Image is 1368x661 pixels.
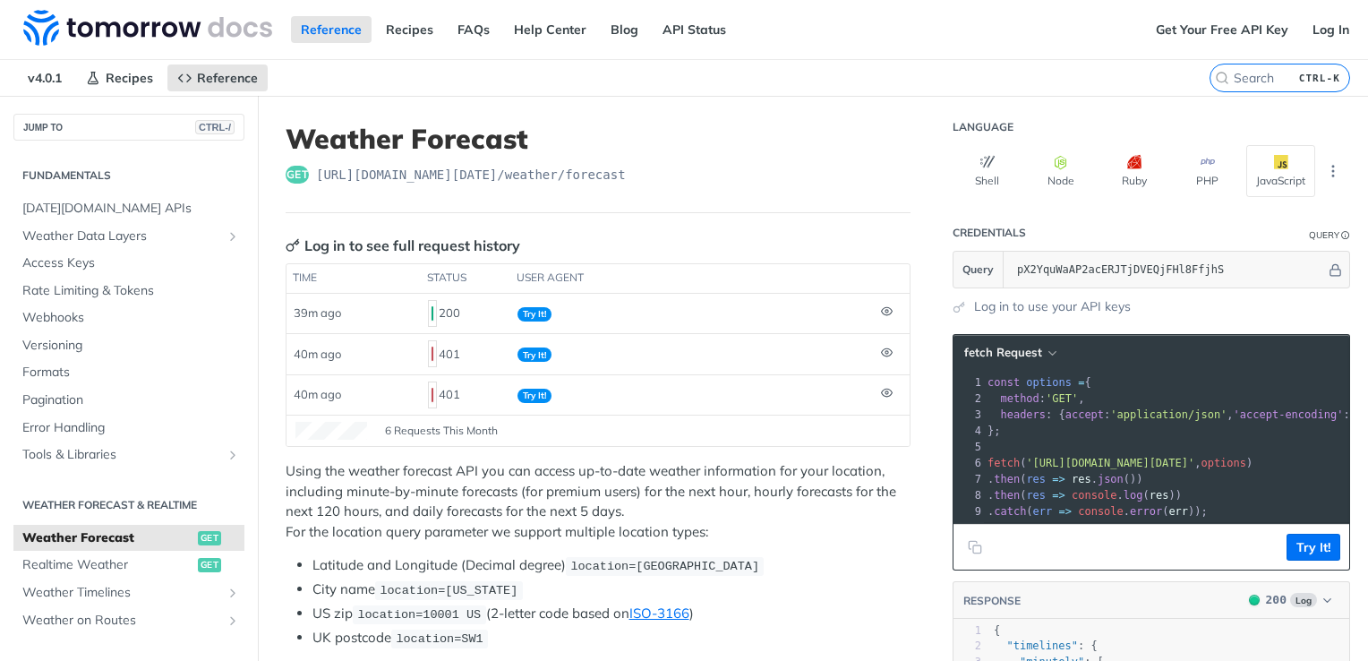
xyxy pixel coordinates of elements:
span: Recipes [106,70,153,86]
div: 6 [953,455,984,471]
span: err [1168,505,1188,518]
span: }; [988,425,1001,437]
span: 200 [1249,595,1260,605]
div: 5 [953,439,984,455]
h2: Weather Forecast & realtime [13,497,244,513]
a: Reference [167,64,268,91]
span: Try It! [517,307,551,322]
span: method [1000,392,1039,405]
button: JUMP TOCTRL-/ [13,114,244,141]
span: : { [994,640,1098,652]
span: '[URL][DOMAIN_NAME][DATE]' [1026,457,1194,469]
span: 401 [432,347,433,361]
a: Log in to use your API keys [974,297,1131,316]
span: Realtime Weather [22,556,193,574]
div: 4 [953,423,984,439]
span: ( , ) [988,457,1253,469]
span: Tools & Libraries [22,446,221,464]
span: => [1059,505,1072,518]
span: => [1052,473,1064,485]
span: Weather Data Layers [22,227,221,245]
button: RESPONSE [962,592,1022,610]
span: get [286,166,309,184]
a: Error Handling [13,415,244,442]
th: status [421,264,510,293]
p: Using the weather forecast API you can access up-to-date weather information for your location, i... [286,461,911,542]
button: PHP [1173,145,1242,197]
span: Rate Limiting & Tokens [22,282,240,300]
a: Weather Data LayersShow subpages for Weather Data Layers [13,223,244,250]
span: Query [962,262,994,278]
div: 7 [953,471,984,487]
kbd: CTRL-K [1295,69,1345,87]
span: accept [1065,408,1104,421]
button: Ruby [1099,145,1168,197]
div: 9 [953,503,984,519]
canvas: Line Graph [295,422,367,440]
span: v4.0.1 [18,64,72,91]
span: Weather Timelines [22,584,221,602]
span: CTRL-/ [195,120,235,134]
a: Weather Forecastget [13,525,244,552]
button: More Languages [1320,158,1347,185]
li: Latitude and Longitude (Decimal degree) [312,555,911,576]
div: Log in to see full request history [286,235,520,256]
button: JavaScript [1246,145,1315,197]
span: res [1150,489,1169,502]
span: error [1130,505,1162,518]
span: 39m ago [294,305,341,320]
h2: Fundamentals [13,167,244,184]
div: 1 [953,623,981,639]
span: Formats [22,364,240,382]
a: Versioning [13,332,244,359]
span: 40m ago [294,387,341,401]
span: options [1201,457,1246,469]
div: 401 [428,380,503,410]
span: . ( . ()) [988,473,1143,485]
span: console [1078,505,1124,518]
span: then [994,473,1020,485]
div: QueryInformation [1309,228,1350,242]
div: Query [1309,228,1339,242]
span: 'application/json' [1110,408,1227,421]
span: get [198,558,221,572]
input: apikey [1008,252,1326,288]
span: 'GET' [1046,392,1078,405]
span: then [994,489,1020,502]
span: Weather on Routes [22,612,221,630]
button: Show subpages for Weather on Routes [226,614,240,628]
span: json [1098,473,1124,485]
span: Error Handling [22,419,240,437]
span: location=[US_STATE] [380,584,517,597]
span: headers [1000,408,1046,421]
span: res [1026,473,1046,485]
button: 200200Log [1240,591,1340,609]
span: . ( . ( )) [988,489,1182,502]
span: 200 [1266,593,1287,606]
div: 2 [953,391,984,407]
span: Reference [197,70,258,86]
span: console [1072,489,1117,502]
button: fetch Request [958,344,1062,362]
a: Reference [291,16,372,43]
a: Weather on RoutesShow subpages for Weather on Routes [13,607,244,634]
a: Tools & LibrariesShow subpages for Tools & Libraries [13,442,244,468]
span: Try It! [517,348,551,362]
a: [DATE][DOMAIN_NAME] APIs [13,195,244,222]
span: { [994,624,1000,637]
div: Language [953,120,1013,134]
button: Show subpages for Weather Timelines [226,586,240,600]
img: Tomorrow.io Weather API Docs [23,10,272,46]
button: Shell [953,145,1022,197]
a: Formats [13,359,244,386]
span: : , [988,392,1085,405]
a: Weather TimelinesShow subpages for Weather Timelines [13,579,244,606]
span: location=[GEOGRAPHIC_DATA] [570,560,759,573]
button: Node [1026,145,1095,197]
li: US zip (2-letter code based on ) [312,604,911,624]
a: Webhooks [13,305,244,331]
span: = [1078,376,1084,389]
svg: More ellipsis [1325,163,1341,179]
span: Pagination [22,391,240,409]
span: 'accept-encoding' [1234,408,1344,421]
